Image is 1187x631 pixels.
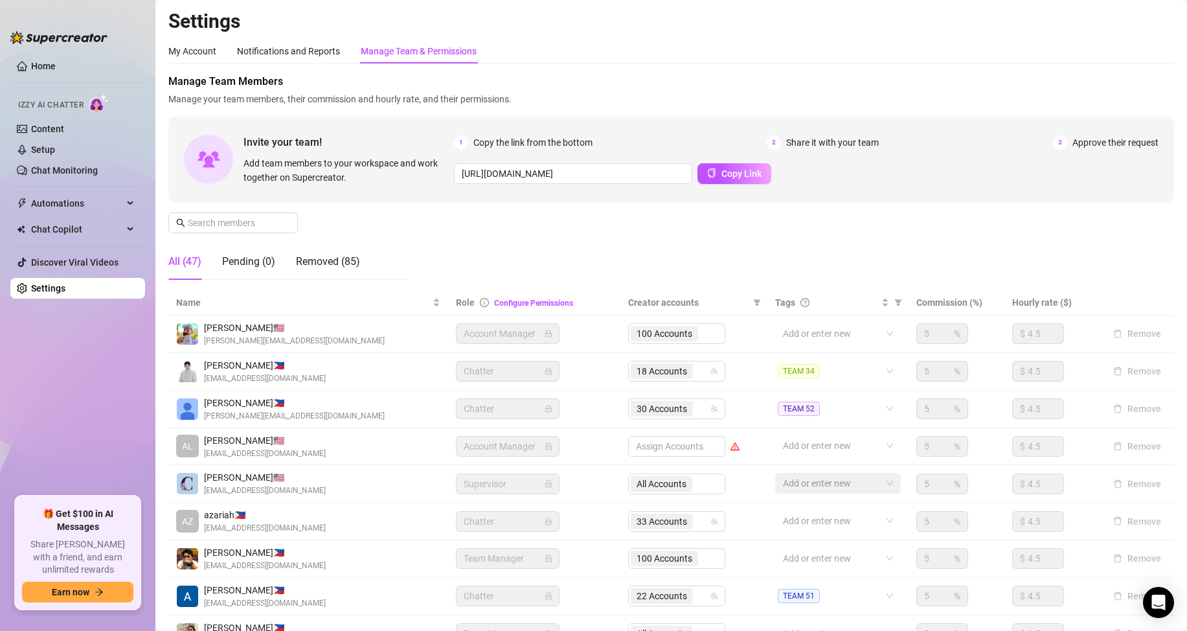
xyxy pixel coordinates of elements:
[464,549,552,568] span: Team Manager
[95,588,104,597] span: arrow-right
[710,518,718,525] span: team
[545,367,552,375] span: lock
[177,398,198,420] img: Katrina Mendiola
[1108,476,1166,492] button: Remove
[52,587,89,597] span: Earn now
[204,545,326,560] span: [PERSON_NAME] 🇵🇭
[753,299,761,306] span: filter
[1108,326,1166,341] button: Remove
[204,335,385,347] span: [PERSON_NAME][EMAIL_ADDRESS][DOMAIN_NAME]
[778,402,820,416] span: TEAM 52
[464,437,552,456] span: Account Manager
[454,135,468,150] span: 1
[168,9,1174,34] h2: Settings
[1053,135,1067,150] span: 3
[637,514,687,529] span: 33 Accounts
[204,560,326,572] span: [EMAIL_ADDRESS][DOMAIN_NAME]
[296,254,360,270] div: Removed (85)
[177,548,198,569] img: Jedidiah Flores
[168,92,1174,106] span: Manage your team members, their commission and hourly rate, and their permissions.
[177,586,198,607] img: Antonio Hernan Arabejo
[545,480,552,488] span: lock
[361,44,477,58] div: Manage Team & Permissions
[204,433,326,448] span: [PERSON_NAME] 🇺🇸
[204,470,326,485] span: [PERSON_NAME] 🇺🇸
[1072,135,1159,150] span: Approve their request
[31,283,65,293] a: Settings
[177,361,198,382] img: Paul Andrei Casupanan
[1108,588,1166,604] button: Remove
[237,44,340,58] div: Notifications and Reports
[710,592,718,600] span: team
[18,99,84,111] span: Izzy AI Chatter
[31,144,55,155] a: Setup
[628,295,749,310] span: Creator accounts
[177,323,198,345] img: Evan Gillis
[204,321,385,335] span: [PERSON_NAME] 🇺🇸
[204,448,326,460] span: [EMAIL_ADDRESS][DOMAIN_NAME]
[545,405,552,413] span: lock
[182,439,193,453] span: AL
[464,361,552,381] span: Chatter
[545,592,552,600] span: lock
[710,367,718,375] span: team
[710,405,718,413] span: team
[778,364,820,378] span: TEAM 34
[168,290,448,315] th: Name
[909,290,1004,315] th: Commission (%)
[243,134,454,150] span: Invite your team!
[31,124,64,134] a: Content
[800,298,809,307] span: question-circle
[631,514,693,529] span: 33 Accounts
[1108,439,1166,454] button: Remove
[17,198,27,209] span: thunderbolt
[1108,363,1166,379] button: Remove
[10,31,107,44] img: logo-BBDzfeDw.svg
[204,522,326,534] span: [EMAIL_ADDRESS][DOMAIN_NAME]
[204,396,385,410] span: [PERSON_NAME] 🇵🇭
[168,44,216,58] div: My Account
[17,225,25,234] img: Chat Copilot
[892,293,905,312] span: filter
[631,588,693,604] span: 22 Accounts
[631,401,693,417] span: 30 Accounts
[204,508,326,522] span: azariah 🇵🇭
[1004,290,1100,315] th: Hourly rate ($)
[767,135,781,150] span: 2
[631,363,693,379] span: 18 Accounts
[786,135,879,150] span: Share it with your team
[456,297,475,308] span: Role
[775,295,795,310] span: Tags
[168,74,1174,89] span: Manage Team Members
[545,330,552,338] span: lock
[31,193,123,214] span: Automations
[464,512,552,531] span: Chatter
[778,589,820,603] span: TEAM 51
[464,586,552,606] span: Chatter
[637,364,687,378] span: 18 Accounts
[222,254,275,270] div: Pending (0)
[545,518,552,525] span: lock
[31,61,56,71] a: Home
[204,597,326,610] span: [EMAIL_ADDRESS][DOMAIN_NAME]
[243,156,449,185] span: Add team members to your workspace and work together on Supercreator.
[707,168,716,178] span: copy
[894,299,902,306] span: filter
[188,216,280,230] input: Search members
[473,135,593,150] span: Copy the link from the bottom
[176,218,185,227] span: search
[464,474,552,494] span: Supervisor
[464,324,552,343] span: Account Manager
[637,402,687,416] span: 30 Accounts
[204,373,326,385] span: [EMAIL_ADDRESS][DOMAIN_NAME]
[168,254,201,270] div: All (47)
[1108,401,1166,417] button: Remove
[31,257,119,268] a: Discover Viral Videos
[22,538,133,577] span: Share [PERSON_NAME] with a friend, and earn unlimited rewards
[464,399,552,419] span: Chatter
[182,514,193,529] span: AZ
[1108,514,1166,529] button: Remove
[31,165,98,176] a: Chat Monitoring
[22,582,133,602] button: Earn nowarrow-right
[1143,587,1174,618] div: Open Intercom Messenger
